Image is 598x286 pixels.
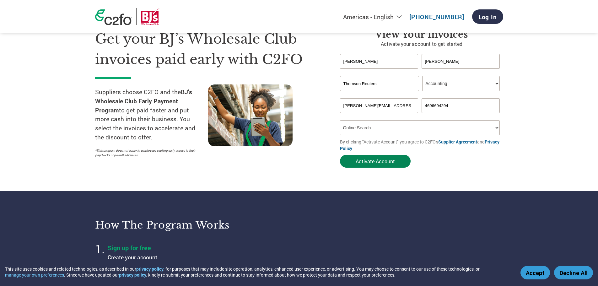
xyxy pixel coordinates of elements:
[208,84,293,146] img: supply chain worker
[554,266,593,279] button: Decline All
[95,88,192,114] strong: BJ’s Wholesale Club Early Payment Program
[95,148,202,158] p: *This program does not apply to employees seeking early access to their paychecks or payroll adva...
[108,244,265,252] h4: Sign up for free
[5,266,511,278] div: This site uses cookies and related technologies, as described in our , for purposes that may incl...
[422,54,500,69] input: Last Name*
[340,92,500,96] div: Invalid company name or company name is too long
[422,98,500,113] input: Phone*
[340,98,418,113] input: Invalid Email format
[119,272,146,278] a: privacy policy
[422,76,500,91] select: Title/Role
[340,139,499,151] a: Privacy Policy
[409,13,464,21] a: [PHONE_NUMBER]
[340,29,503,40] h3: View Your Invoices
[340,155,411,168] button: Activate Account
[95,219,291,231] h3: How the program works
[438,139,477,145] a: Supplier Agreement
[340,40,503,48] p: Activate your account to get started
[95,29,321,69] h1: Get your BJ’s Wholesale Club invoices paid early with C2FO
[340,138,503,152] p: By clicking "Activate Account" you agree to C2FO's and
[340,54,418,69] input: First Name*
[340,114,418,118] div: Inavlid Email Address
[340,69,418,73] div: Invalid first name or first name is too long
[108,253,265,262] p: Create your account
[95,88,208,142] p: Suppliers choose C2FO and the to get paid faster and put more cash into their business. You selec...
[141,8,159,25] img: BJ’s Wholesale Club
[422,114,500,118] div: Inavlid Phone Number
[136,266,164,272] a: privacy policy
[95,9,132,25] img: c2fo logo
[5,272,64,278] button: manage your own preferences
[340,76,419,91] input: Your company name*
[422,69,500,73] div: Invalid last name or last name is too long
[472,9,503,24] a: Log In
[520,266,550,279] button: Accept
